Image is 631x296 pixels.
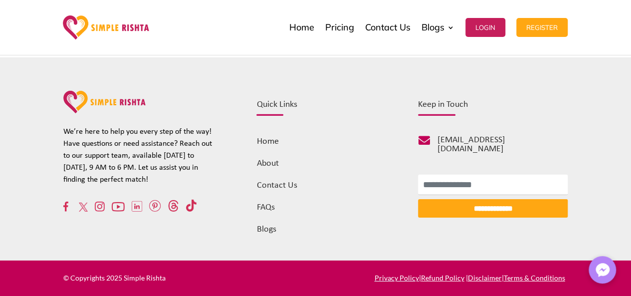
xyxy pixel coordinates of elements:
a: Refund Policy [421,274,464,282]
a: Pricing [325,2,354,52]
a: Disclaimer [467,274,501,282]
a: Terms & Conditions [503,274,565,282]
img: website-logo-pink-orange [63,91,146,114]
a: Contact Us [256,181,297,190]
span: | [467,274,568,282]
button: Login [465,18,505,37]
span: [EMAIL_ADDRESS][DOMAIN_NAME] [437,135,505,154]
span:  [419,135,430,146]
a: Simple rishta logo [63,106,146,115]
a: Blogs [421,2,454,52]
h4: Keep in Touch [418,100,568,114]
p: | | [329,273,568,283]
button: Register [516,18,568,37]
a: FAQs [256,203,274,212]
img: Messenger [593,260,613,280]
a: Login [465,2,505,52]
a: Register [516,2,568,52]
a: Home [289,2,314,52]
a: Home [256,137,278,146]
span: We’re here to help you every step of the way! Have questions or need assistance? Reach out to our... [63,128,212,184]
a: About [256,159,278,168]
a: Contact Us [365,2,411,52]
a: Blogs [256,225,276,234]
span: © Copyrights 2025 Simple Rishta [63,274,166,282]
a: Privacy Policy [374,274,419,282]
h4: Quick Links [256,100,390,114]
